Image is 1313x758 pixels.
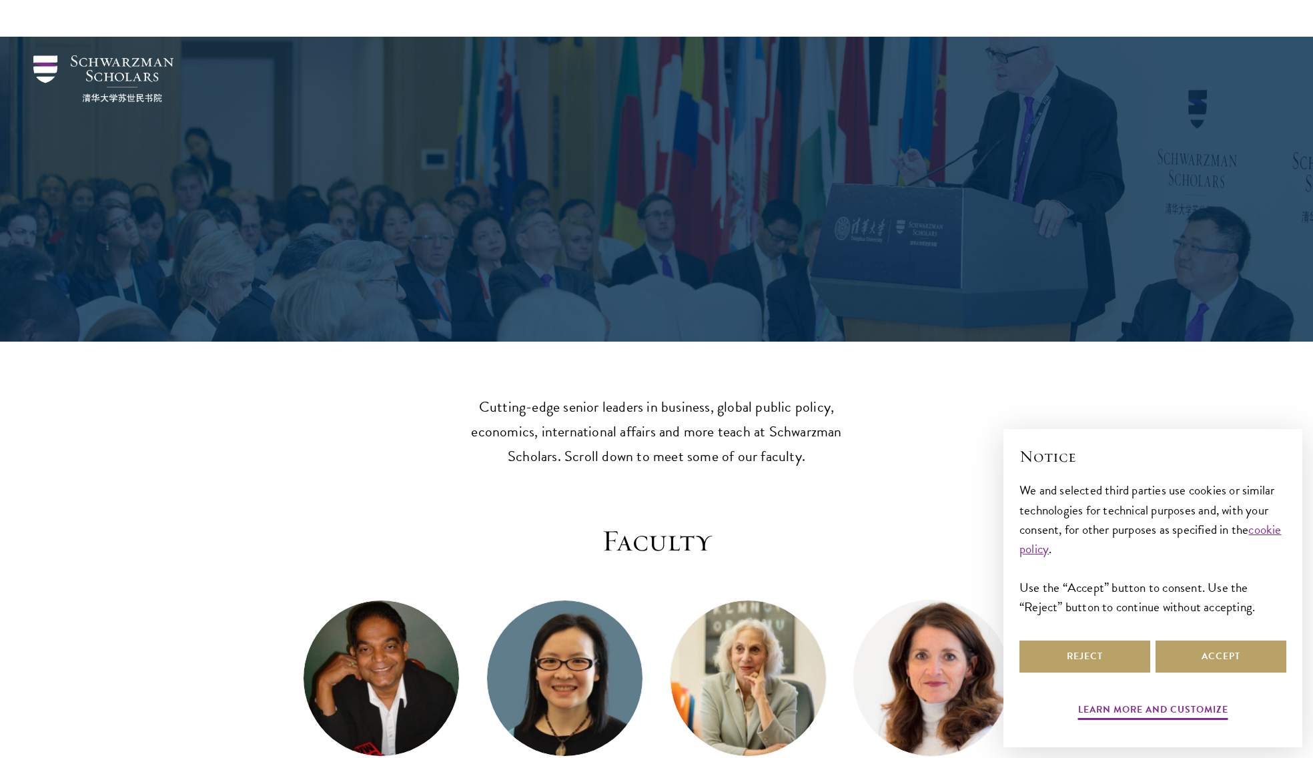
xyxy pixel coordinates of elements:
div: We and selected third parties use cookies or similar technologies for technical purposes and, wit... [1019,480,1286,616]
button: Learn more and customize [1078,701,1228,722]
h2: Notice [1019,445,1286,468]
button: Accept [1156,641,1286,673]
a: cookie policy [1019,520,1282,558]
h3: Faculty [296,522,1017,560]
button: Reject [1019,641,1150,673]
p: Cutting-edge senior leaders in business, global public policy, economics, international affairs a... [466,395,847,469]
img: Schwarzman Scholars [33,55,173,102]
